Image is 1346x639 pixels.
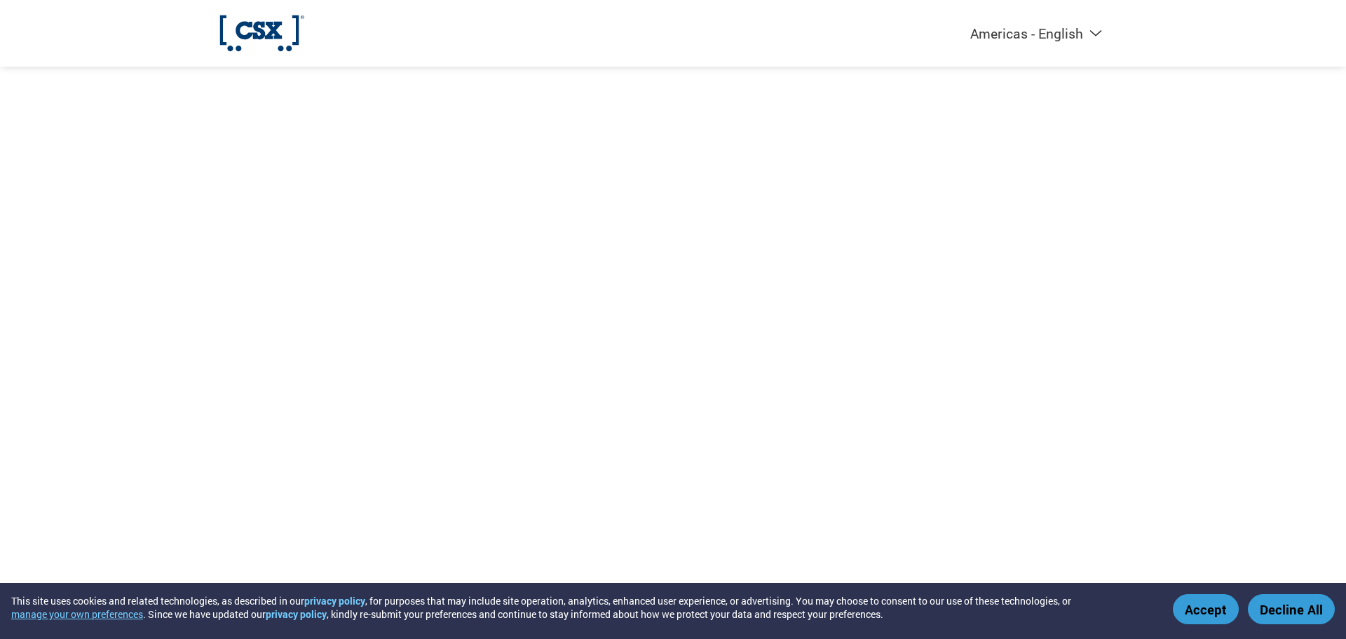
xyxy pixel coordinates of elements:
div: This site uses cookies and related technologies, as described in our , for purposes that may incl... [11,594,1153,621]
a: privacy policy [304,594,365,607]
a: privacy policy [266,607,327,621]
button: manage your own preferences [11,607,143,621]
img: CSX [217,14,307,53]
button: Decline All [1248,594,1335,624]
button: Accept [1173,594,1239,624]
